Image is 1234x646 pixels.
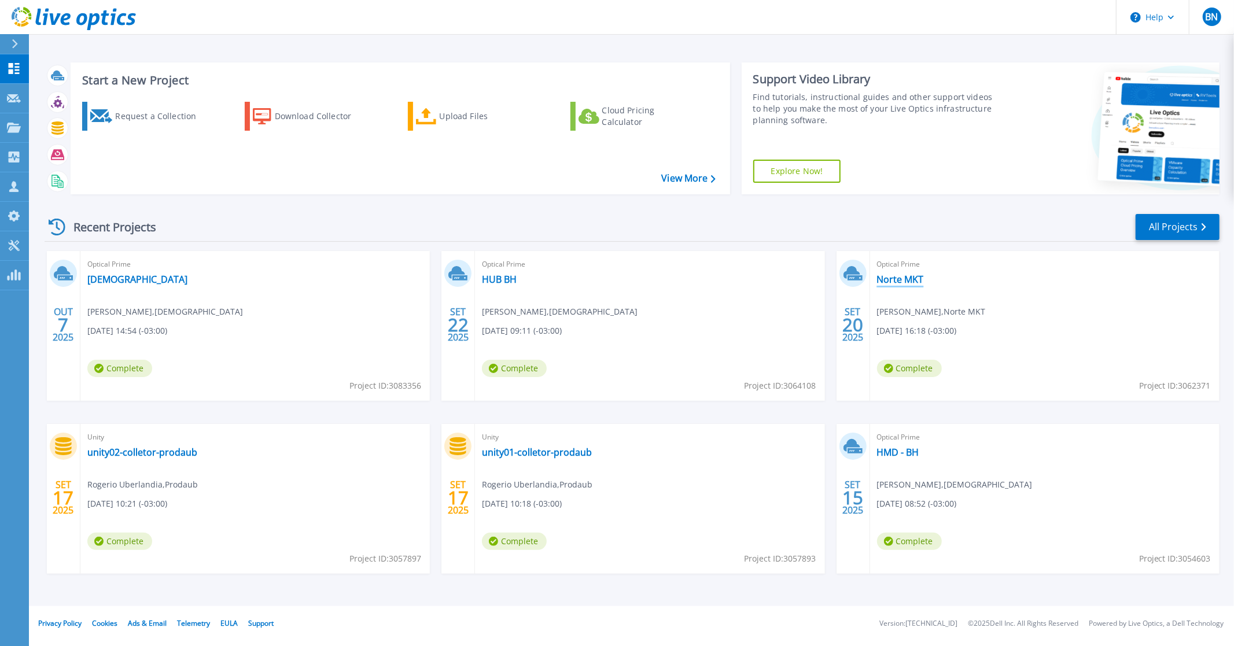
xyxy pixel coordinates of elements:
span: [PERSON_NAME] , [DEMOGRAPHIC_DATA] [482,305,638,318]
li: Powered by Live Optics, a Dell Technology [1089,620,1224,627]
span: 7 [58,320,68,330]
span: 17 [448,493,469,503]
span: [DATE] 14:54 (-03:00) [87,324,167,337]
span: Project ID: 3083356 [349,379,421,392]
a: View More [661,173,715,184]
span: Complete [482,533,547,550]
a: unity01-colletor-prodaub [482,446,592,458]
span: Complete [87,533,152,550]
span: Complete [877,533,942,550]
a: EULA [220,618,238,628]
li: Version: [TECHNICAL_ID] [879,620,957,627]
a: Upload Files [408,102,537,131]
div: OUT 2025 [52,304,74,346]
div: SET 2025 [842,304,864,346]
span: Rogerio Uberlandia , Prodaub [482,478,592,491]
div: Request a Collection [115,105,208,128]
span: Project ID: 3062371 [1139,379,1211,392]
h3: Start a New Project [82,74,715,87]
a: HMD - BH [877,446,919,458]
div: Recent Projects [45,213,172,241]
span: Optical Prime [877,431,1213,444]
span: Optical Prime [482,258,817,271]
div: Cloud Pricing Calculator [602,105,695,128]
div: Support Video Library [753,72,999,87]
span: [PERSON_NAME] , [DEMOGRAPHIC_DATA] [87,305,243,318]
a: unity02-colletor-prodaub [87,446,197,458]
span: Unity [87,431,423,444]
a: Download Collector [245,102,374,131]
a: Explore Now! [753,160,841,183]
span: Project ID: 3057897 [349,552,421,565]
div: Find tutorials, instructional guides and other support videos to help you make the most of your L... [753,91,999,126]
a: Norte MKT [877,274,924,285]
span: Complete [482,360,547,377]
a: Privacy Policy [38,618,82,628]
span: [PERSON_NAME] , [DEMOGRAPHIC_DATA] [877,478,1033,491]
span: [DATE] 16:18 (-03:00) [877,324,957,337]
li: © 2025 Dell Inc. All Rights Reserved [968,620,1078,627]
span: Complete [87,360,152,377]
span: [PERSON_NAME] , Norte MKT [877,305,986,318]
span: Project ID: 3064108 [745,379,816,392]
span: Rogerio Uberlandia , Prodaub [87,478,198,491]
a: All Projects [1136,214,1220,240]
span: Project ID: 3057893 [745,552,816,565]
span: [DATE] 08:52 (-03:00) [877,497,957,510]
span: [DATE] 10:21 (-03:00) [87,497,167,510]
a: Telemetry [177,618,210,628]
a: Support [248,618,274,628]
span: Optical Prime [87,258,423,271]
div: Upload Files [440,105,532,128]
span: Unity [482,431,817,444]
div: Download Collector [275,105,367,128]
a: Request a Collection [82,102,211,131]
a: Cloud Pricing Calculator [570,102,699,131]
span: Optical Prime [877,258,1213,271]
div: SET 2025 [447,304,469,346]
a: HUB BH [482,274,517,285]
a: [DEMOGRAPHIC_DATA] [87,274,187,285]
div: SET 2025 [842,477,864,519]
span: [DATE] 10:18 (-03:00) [482,497,562,510]
span: 15 [842,493,863,503]
a: Ads & Email [128,618,167,628]
div: SET 2025 [447,477,469,519]
span: Complete [877,360,942,377]
div: SET 2025 [52,477,74,519]
span: BN [1205,12,1218,21]
span: 20 [842,320,863,330]
span: Project ID: 3054603 [1139,552,1211,565]
a: Cookies [92,618,117,628]
span: 17 [53,493,73,503]
span: [DATE] 09:11 (-03:00) [482,324,562,337]
span: 22 [448,320,469,330]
